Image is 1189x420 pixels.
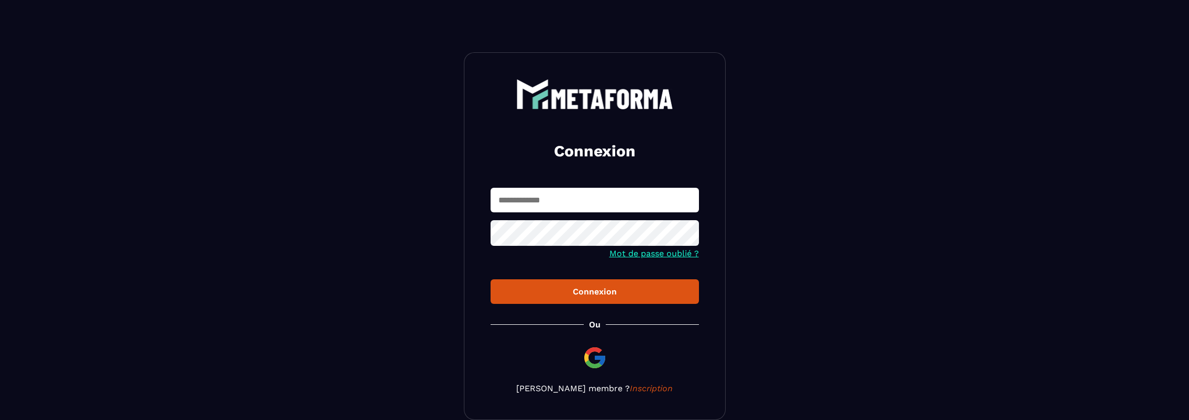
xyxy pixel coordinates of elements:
[609,248,699,258] a: Mot de passe oublié ?
[491,79,699,109] a: logo
[630,383,673,393] a: Inscription
[491,383,699,393] p: [PERSON_NAME] membre ?
[589,320,601,330] p: Ou
[499,287,691,297] div: Connexion
[503,141,686,162] h2: Connexion
[491,279,699,304] button: Connexion
[582,345,607,370] img: google
[516,79,673,109] img: logo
